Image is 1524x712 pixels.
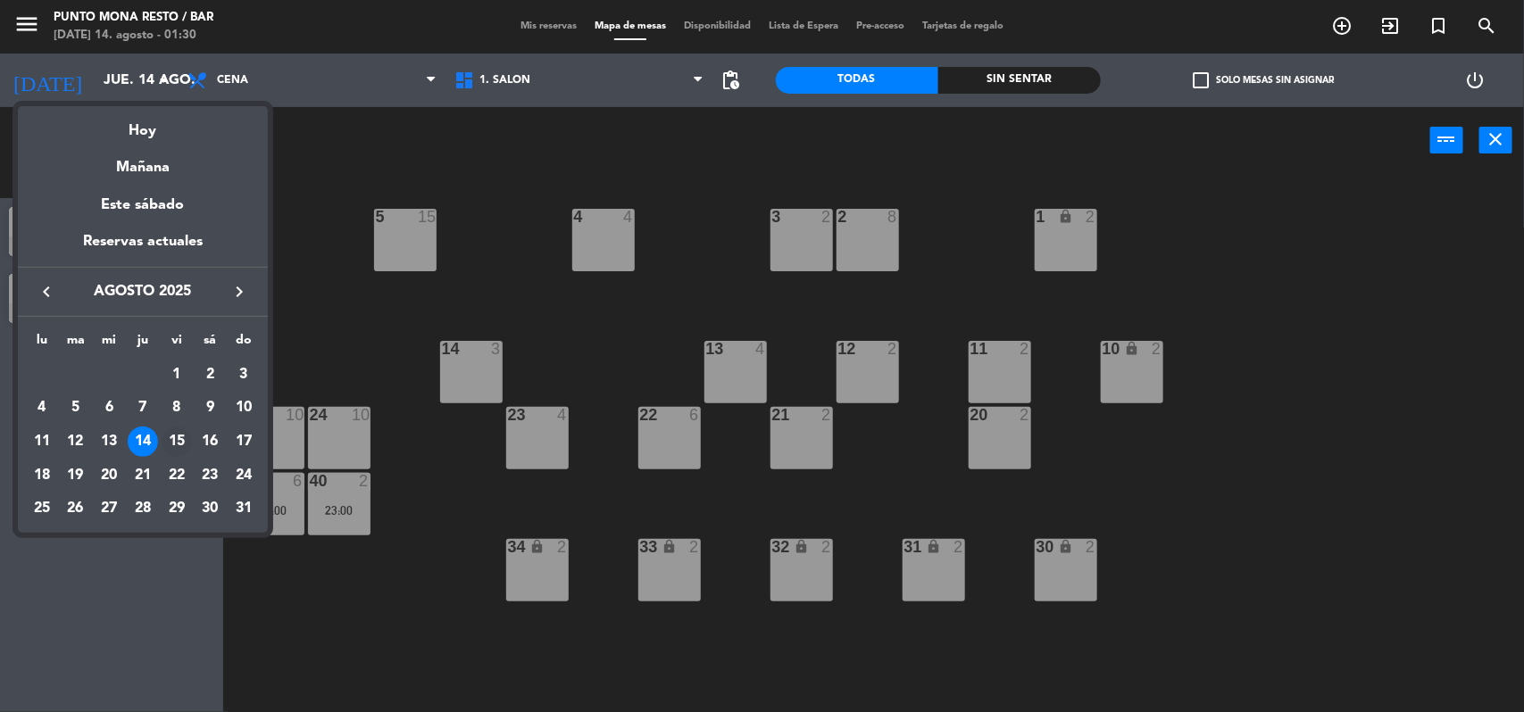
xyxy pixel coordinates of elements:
[194,391,228,425] td: 9 de agosto de 2025
[25,358,160,392] td: AGO.
[162,493,192,524] div: 29
[162,426,192,457] div: 15
[162,460,192,491] div: 22
[128,460,158,491] div: 21
[160,330,194,358] th: viernes
[27,493,57,524] div: 25
[229,426,259,457] div: 17
[195,460,225,491] div: 23
[194,493,228,526] td: 30 de agosto de 2025
[227,330,261,358] th: domingo
[61,493,91,524] div: 26
[18,180,268,230] div: Este sábado
[92,330,126,358] th: miércoles
[25,425,59,459] td: 11 de agosto de 2025
[25,459,59,493] td: 18 de agosto de 2025
[126,425,160,459] td: 14 de agosto de 2025
[25,330,59,358] th: lunes
[18,230,268,267] div: Reservas actuales
[25,493,59,526] td: 25 de agosto de 2025
[126,493,160,526] td: 28 de agosto de 2025
[94,393,124,423] div: 6
[18,106,268,143] div: Hoy
[194,459,228,493] td: 23 de agosto de 2025
[227,425,261,459] td: 17 de agosto de 2025
[227,459,261,493] td: 24 de agosto de 2025
[59,425,93,459] td: 12 de agosto de 2025
[94,493,124,524] div: 27
[92,493,126,526] td: 27 de agosto de 2025
[223,280,255,303] button: keyboard_arrow_right
[92,391,126,425] td: 6 de agosto de 2025
[126,459,160,493] td: 21 de agosto de 2025
[229,393,259,423] div: 10
[92,459,126,493] td: 20 de agosto de 2025
[128,493,158,524] div: 28
[61,460,91,491] div: 19
[195,493,225,524] div: 30
[162,360,192,390] div: 1
[59,493,93,526] td: 26 de agosto de 2025
[160,391,194,425] td: 8 de agosto de 2025
[160,425,194,459] td: 15 de agosto de 2025
[18,143,268,179] div: Mañana
[229,493,259,524] div: 31
[227,391,261,425] td: 10 de agosto de 2025
[128,393,158,423] div: 7
[92,425,126,459] td: 13 de agosto de 2025
[160,358,194,392] td: 1 de agosto de 2025
[195,393,225,423] div: 9
[227,493,261,526] td: 31 de agosto de 2025
[61,426,91,457] div: 12
[25,391,59,425] td: 4 de agosto de 2025
[27,393,57,423] div: 4
[195,360,225,390] div: 2
[229,360,259,390] div: 3
[94,460,124,491] div: 20
[27,426,57,457] div: 11
[162,393,192,423] div: 8
[194,358,228,392] td: 2 de agosto de 2025
[227,358,261,392] td: 3 de agosto de 2025
[61,393,91,423] div: 5
[194,330,228,358] th: sábado
[195,426,225,457] div: 16
[59,330,93,358] th: martes
[126,391,160,425] td: 7 de agosto de 2025
[27,460,57,491] div: 18
[229,281,250,302] i: keyboard_arrow_right
[126,330,160,358] th: jueves
[59,391,93,425] td: 5 de agosto de 2025
[94,426,124,457] div: 13
[36,281,57,302] i: keyboard_arrow_left
[160,459,194,493] td: 22 de agosto de 2025
[128,426,158,457] div: 14
[59,459,93,493] td: 19 de agosto de 2025
[160,493,194,526] td: 29 de agosto de 2025
[229,460,259,491] div: 24
[30,280,62,303] button: keyboard_arrow_left
[194,425,228,459] td: 16 de agosto de 2025
[62,280,223,303] span: agosto 2025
